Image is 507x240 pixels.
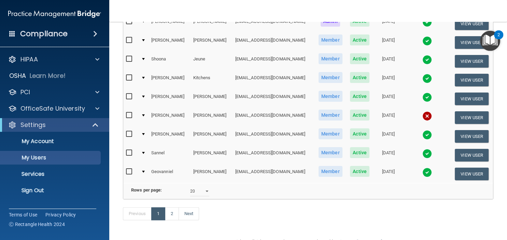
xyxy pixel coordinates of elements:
p: Learn More! [30,72,66,80]
td: [EMAIL_ADDRESS][DOMAIN_NAME] [233,71,315,89]
span: Active [350,34,369,45]
span: Active [350,91,369,102]
span: Active [350,110,369,121]
button: View User [455,168,489,180]
img: tick.e7d51cea.svg [422,149,432,158]
td: [DATE] [373,71,404,89]
button: View User [455,55,489,68]
td: [EMAIL_ADDRESS][DOMAIN_NAME] [233,33,315,52]
span: Active [350,53,369,64]
td: [PERSON_NAME] [149,71,191,89]
span: Active [350,72,369,83]
td: [DATE] [373,14,404,33]
button: View User [455,111,489,124]
div: 2 [497,35,500,44]
span: Member [319,53,342,64]
td: Kitchens [191,71,233,89]
img: tick.e7d51cea.svg [422,93,432,102]
td: [EMAIL_ADDRESS][DOMAIN_NAME] [233,108,315,127]
span: Active [350,166,369,177]
td: Sannel [149,146,191,165]
span: Active [350,128,369,139]
td: Geovanniel [149,165,191,183]
img: tick.e7d51cea.svg [422,168,432,177]
p: HIPAA [20,55,38,63]
p: My Account [4,138,98,145]
a: Settings [8,121,99,129]
span: Member [319,91,342,102]
button: View User [455,17,489,30]
a: Previous [123,207,152,220]
span: Member [319,72,342,83]
td: [PERSON_NAME] [191,165,233,183]
td: [DATE] [373,33,404,52]
button: View User [455,130,489,143]
b: Rows per page: [131,187,162,193]
button: View User [455,149,489,161]
p: OfficeSafe University [20,104,85,113]
td: [DATE] [373,146,404,165]
td: [EMAIL_ADDRESS][DOMAIN_NAME] [233,127,315,146]
a: Privacy Policy [45,211,76,218]
a: PCI [8,88,99,96]
span: Member [319,166,342,177]
td: [EMAIL_ADDRESS][DOMAIN_NAME] [233,89,315,108]
span: Member [319,147,342,158]
img: tick.e7d51cea.svg [422,17,432,27]
a: Next [179,207,199,220]
a: OfficeSafe University [8,104,99,113]
td: [PERSON_NAME] [191,14,233,33]
td: [EMAIL_ADDRESS][DOMAIN_NAME] [233,52,315,71]
td: Jeune [191,52,233,71]
td: [PERSON_NAME] [149,33,191,52]
p: OSHA [9,72,26,80]
a: 1 [151,207,165,220]
img: tick.e7d51cea.svg [422,36,432,46]
td: [PERSON_NAME] [149,14,191,33]
h4: Compliance [20,29,68,39]
td: [EMAIL_ADDRESS][DOMAIN_NAME] [233,165,315,183]
p: Settings [20,121,46,129]
p: Sign Out [4,187,98,194]
td: [EMAIL_ADDRESS][DOMAIN_NAME] [233,14,315,33]
p: PCI [20,88,30,96]
img: cross.ca9f0e7f.svg [422,111,432,121]
td: [DATE] [373,108,404,127]
a: Terms of Use [9,211,37,218]
td: [PERSON_NAME] [149,127,191,146]
td: [PERSON_NAME] [191,108,233,127]
td: [DATE] [373,52,404,71]
span: Member [319,34,342,45]
p: My Users [4,154,98,161]
p: Services [4,171,98,178]
button: View User [455,93,489,105]
a: HIPAA [8,55,99,63]
img: PMB logo [8,7,101,21]
td: [DATE] [373,165,404,183]
td: [PERSON_NAME] [191,33,233,52]
img: tick.e7d51cea.svg [422,130,432,140]
td: [PERSON_NAME] [149,108,191,127]
a: 2 [165,207,179,220]
span: Member [319,110,342,121]
td: [PERSON_NAME] [149,89,191,108]
td: Shoona [149,52,191,71]
td: [EMAIL_ADDRESS][DOMAIN_NAME] [233,146,315,165]
td: [DATE] [373,127,404,146]
span: Member [319,128,342,139]
button: Open Resource Center, 2 new notifications [480,31,500,51]
td: [PERSON_NAME] [191,89,233,108]
button: View User [455,74,489,86]
button: View User [455,36,489,49]
td: [PERSON_NAME] [191,127,233,146]
img: tick.e7d51cea.svg [422,74,432,83]
td: [PERSON_NAME] [191,146,233,165]
td: [DATE] [373,89,404,108]
iframe: Drift Widget Chat Controller [389,204,499,231]
img: tick.e7d51cea.svg [422,55,432,65]
span: Active [350,147,369,158]
span: Ⓒ Rectangle Health 2024 [9,221,65,228]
